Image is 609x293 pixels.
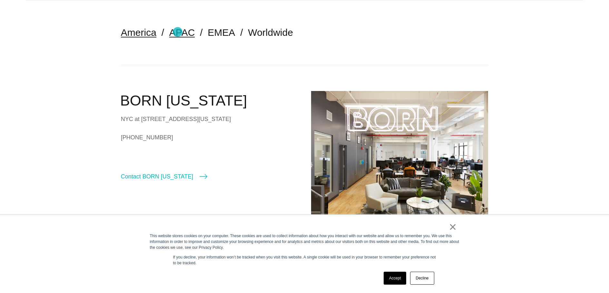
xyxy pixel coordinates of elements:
[121,27,156,38] a: America
[208,27,235,38] a: EMEA
[121,114,298,124] div: NYC at [STREET_ADDRESS][US_STATE]
[169,27,195,38] a: APAC
[410,272,434,285] a: Decline
[449,224,457,230] a: ×
[248,27,293,38] a: Worldwide
[120,91,298,110] h2: BORN [US_STATE]
[121,133,298,142] a: [PHONE_NUMBER]
[121,172,207,181] a: Contact BORN [US_STATE]
[384,272,407,285] a: Accept
[173,254,436,266] p: If you decline, your information won’t be tracked when you visit this website. A single cookie wi...
[150,233,459,250] div: This website stores cookies on your computer. These cookies are used to collect information about...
